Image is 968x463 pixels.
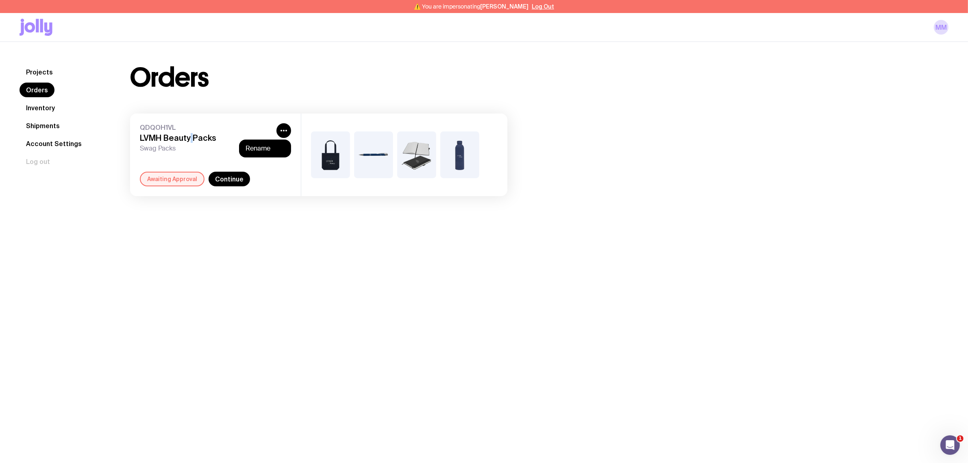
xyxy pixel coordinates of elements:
a: Inventory [20,100,61,115]
a: Orders [20,83,54,97]
div: Awaiting Approval [140,172,204,186]
span: 1 [957,435,964,442]
a: Shipments [20,118,66,133]
button: Log Out [532,3,554,10]
span: QDQOH1VL [140,123,273,131]
button: Log out [20,154,57,169]
a: Continue [209,172,250,186]
a: Projects [20,65,59,79]
span: ⚠️ You are impersonating [414,3,529,10]
a: Account Settings [20,136,88,151]
span: [PERSON_NAME] [480,3,529,10]
span: Swag Packs [140,144,273,153]
h3: LVMH Beauty Packs [140,133,273,143]
iframe: Intercom live chat [940,435,960,455]
button: Rename [246,144,285,153]
h1: Orders [130,65,209,91]
a: MM [934,20,948,35]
